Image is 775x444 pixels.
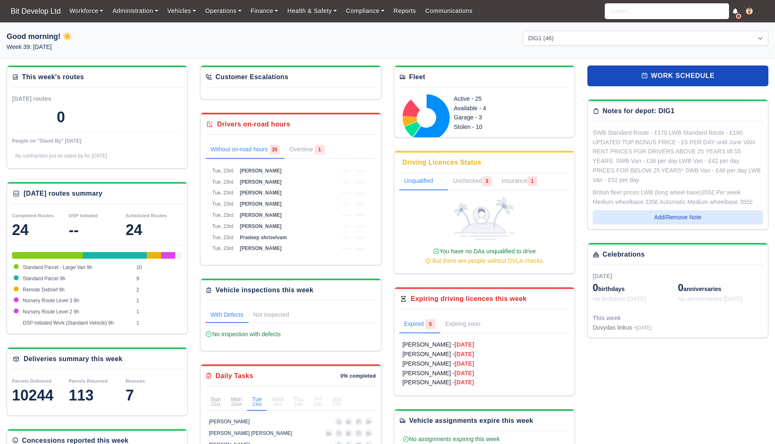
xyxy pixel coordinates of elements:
span: Tue, 23rd [212,168,233,174]
small: 23rd [252,402,262,407]
div: 24 [12,222,69,238]
small: Parcels Delivered [12,378,51,383]
div: Wed [272,396,284,407]
a: Compliance [341,3,389,19]
span: --:-- [342,235,350,240]
a: Communications [420,3,477,19]
span: Tue, 23rd [212,179,233,185]
span: [PERSON_NAME] [240,245,282,251]
div: 0 [57,109,65,126]
span: --:-- [356,212,364,218]
span: --:-- [356,179,364,185]
span: Tue, 23rd [212,190,233,196]
div: Sat [332,396,341,407]
p: Week 39: [DATE] [7,42,252,52]
div: Stolen - 10 [454,122,539,132]
span: --:-- [356,223,364,229]
div: SWB Standard Route - £170 LWB Standard Route - £190 UPDATED TOP BONUS PRICE - £5 PER DAY until Ju... [593,128,763,185]
span: 3 [482,176,492,186]
div: People on "Stand By" [DATE] [12,138,182,144]
span: DSP Initiated Work (Standard Vehicle) 9h [23,320,114,326]
a: [PERSON_NAME] -[DATE] [403,349,566,359]
span: [DATE] [593,273,612,279]
small: 26th [314,402,323,407]
small: 24th [272,402,284,407]
a: Overtime [285,141,330,159]
span: --:-- [342,179,350,185]
a: Unchecked [448,173,497,190]
span: Nursery Route Level 2 9h [23,309,79,315]
span: 0 [678,282,683,293]
span: --:-- [342,201,350,207]
a: Expired [399,316,440,333]
div: Expiring driving licences this week [411,294,527,304]
div: 10244 [12,387,69,404]
a: With Defects [205,307,248,323]
span: [PERSON_NAME] [240,223,282,229]
small: 21st [210,402,221,407]
div: Customer Escalations [215,72,288,82]
td: 1 [134,295,182,306]
div: Daily Tasks [215,371,253,381]
div: Dovydas linkus - [593,323,652,332]
span: 0 [593,282,598,293]
div: Fri [314,396,323,407]
span: Tue, 23rd [212,235,233,240]
a: Not Inspected [249,307,294,323]
div: 7 [126,387,182,404]
div: Drivers on-road hours [217,119,290,129]
span: [PERSON_NAME] [240,179,282,185]
div: Remote Debrief 9h [147,252,161,259]
td: 2 [134,284,182,296]
span: No birthdays [DATE] [593,296,646,302]
div: You have no DAs unqualified to drive [403,247,566,266]
a: Reports [389,3,420,19]
div: Sun [210,396,221,407]
div: Tue [252,396,262,407]
span: This week [593,315,621,321]
div: This week's routes [22,72,84,82]
div: Nursery Route Level 2 9h [168,252,175,259]
strong: [DATE] [454,379,474,386]
div: 113 [69,387,126,404]
div: British fleet prices LWB (long wheel base)355£ Per week Medium wheelbase 335£ Automatic Medium wh... [593,188,763,207]
div: anniversaries [678,281,763,294]
div: 24 [126,222,182,238]
a: Without on-road hours [205,141,285,159]
div: 0% completed [340,373,376,379]
span: 1 [315,145,325,155]
span: Nursery Route Level 3 9h [23,298,79,303]
small: Scheduled Routes [126,213,167,218]
strong: [DATE] [454,351,474,357]
strong: [DATE] [454,360,474,367]
div: [PERSON_NAME] [PERSON_NAME] [209,430,292,437]
span: Tue, 23rd [212,212,233,218]
a: Insurance [497,173,542,190]
a: Bit Develop Ltd [7,3,65,19]
a: [PERSON_NAME] -[DATE] [403,378,566,387]
a: work schedule [587,66,768,86]
div: Standard Parcel - Large Van 9h [12,252,83,259]
span: Remote Debrief 9h [23,287,65,293]
span: --:-- [342,223,350,229]
div: Deliveries summary this week [24,354,123,364]
strong: [DATE] [454,341,474,348]
a: Expiring soon [440,316,497,333]
div: Celebrations [603,250,645,260]
input: Search... [605,3,729,19]
a: Administration [108,3,162,19]
div: Fleet [409,72,425,82]
div: Vehicle inspections this week [215,285,314,295]
span: Tue, 23rd [212,201,233,207]
td: 9 [134,273,182,284]
div: Nursery Route Level 3 9h [161,252,168,259]
small: DSP Initiated [69,213,98,218]
div: DSP Initiated Work (Standard Vehicle) 9h [175,252,182,259]
span: --:-- [356,245,364,251]
span: 35 [270,145,280,155]
span: [PERSON_NAME] [240,168,282,174]
div: [DATE] routes summary [24,189,102,199]
div: Mon [231,396,242,407]
div: Garage - 3 [454,113,539,122]
strong: [DATE] [454,370,474,376]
